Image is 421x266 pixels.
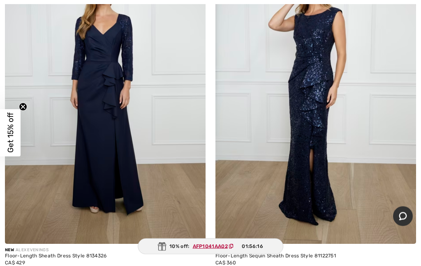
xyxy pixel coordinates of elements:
[215,254,416,259] div: Floor-Length Sequin Sheath Dress Style 81122751
[5,260,25,266] span: CA$ 429
[5,254,206,259] div: Floor-Length Sheath Dress Style 8134326
[5,248,14,253] span: New
[193,243,228,249] ins: AFP1041AA02
[138,238,283,255] div: 10% off:
[393,206,413,227] iframe: Opens a widget where you can chat to one of our agents
[215,260,236,266] span: CA$ 360
[242,243,263,250] span: 01:56:16
[5,248,206,254] div: ALEX EVENINGS
[6,113,15,153] span: Get 15% off
[215,248,416,254] div: ALEX EVENINGS
[158,242,166,251] img: Gift.svg
[19,103,27,111] button: Close teaser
